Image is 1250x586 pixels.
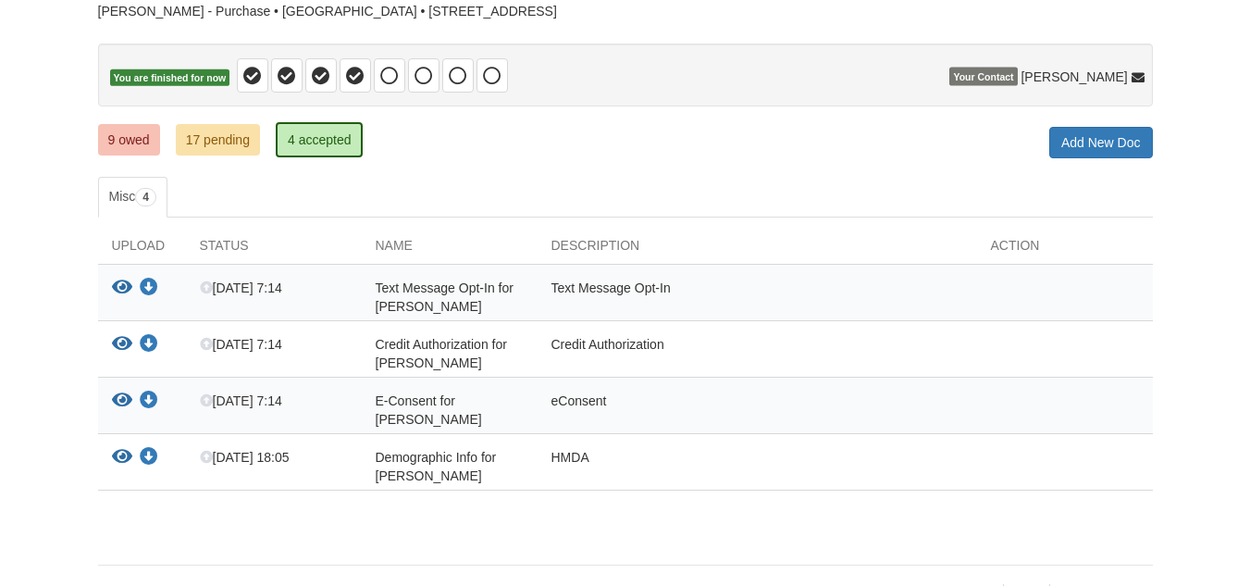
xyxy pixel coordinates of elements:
span: Your Contact [949,68,1017,86]
span: [DATE] 18:05 [200,450,290,465]
div: Status [186,236,362,264]
a: Download E-Consent for William Jackson [140,394,158,409]
a: Misc [98,177,167,218]
a: Download Text Message Opt-In for William Jackson [140,281,158,296]
div: eConsent [538,392,977,429]
span: [PERSON_NAME] [1021,68,1127,86]
button: View Credit Authorization for William Jackson [112,335,132,355]
div: Text Message Opt-In [538,279,977,316]
div: Upload [98,236,186,264]
span: [DATE] 7:14 [200,281,282,295]
button: View E-Consent for William Jackson [112,392,132,411]
div: [PERSON_NAME] - Purchase • [GEOGRAPHIC_DATA] • [STREET_ADDRESS] [98,4,1153,19]
span: Text Message Opt-In for [PERSON_NAME] [376,281,514,314]
span: [DATE] 7:14 [200,337,282,352]
div: Name [362,236,538,264]
a: 4 accepted [276,122,364,157]
a: Add New Doc [1049,127,1153,158]
div: Action [977,236,1153,264]
a: Download Credit Authorization for William Jackson [140,338,158,353]
span: E-Consent for [PERSON_NAME] [376,393,482,427]
span: Credit Authorization for [PERSON_NAME] [376,337,507,370]
button: View Text Message Opt-In for William Jackson [112,279,132,298]
span: Demographic Info for [PERSON_NAME] [376,450,497,483]
button: View Demographic Info for William Jackson [112,448,132,468]
a: 9 owed [98,124,160,156]
a: Download Demographic Info for William Jackson [140,451,158,466]
div: Credit Authorization [538,335,977,372]
div: Description [538,236,977,264]
span: [DATE] 7:14 [200,393,282,408]
a: 17 pending [176,124,260,156]
span: 4 [135,188,156,206]
div: HMDA [538,448,977,485]
span: You are finished for now [110,69,230,87]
